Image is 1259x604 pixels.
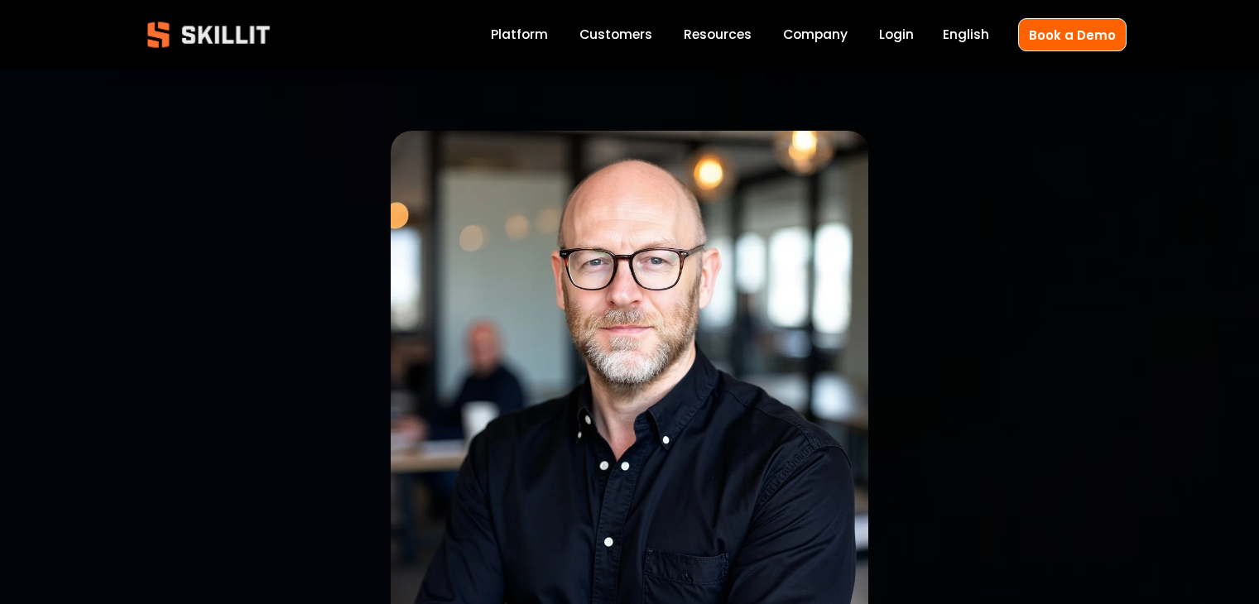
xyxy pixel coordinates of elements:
div: language picker [943,24,989,46]
span: English [943,25,989,44]
a: folder dropdown [684,24,752,46]
a: Platform [491,24,548,46]
a: Book a Demo [1018,18,1127,50]
img: Skillit [133,10,284,60]
a: Login [879,24,914,46]
a: Company [783,24,848,46]
span: Resources [684,25,752,44]
a: Customers [579,24,652,46]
